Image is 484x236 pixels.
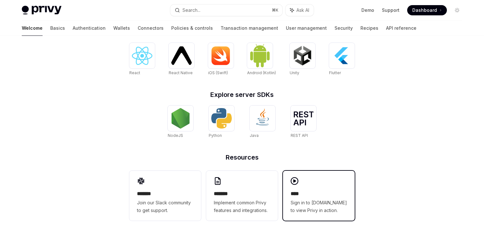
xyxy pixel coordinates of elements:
span: Android (Kotlin) [247,70,276,75]
span: ⌘ K [272,8,278,13]
a: Policies & controls [171,20,213,36]
span: Ask AI [296,7,309,13]
span: REST API [291,133,308,138]
a: React NativeReact Native [169,43,194,76]
a: ****Sign in to [DOMAIN_NAME] to view Privy in action. [283,171,355,221]
a: PythonPython [209,106,234,139]
a: Basics [50,20,65,36]
a: JavaJava [250,106,275,139]
span: Flutter [329,70,341,75]
img: React Native [171,46,192,65]
img: Android (Kotlin) [250,43,270,67]
a: User management [286,20,327,36]
span: Unity [290,70,299,75]
img: REST API [293,111,314,125]
a: Wallets [113,20,130,36]
a: NodeJSNodeJS [168,106,193,139]
h2: Resources [129,154,355,161]
span: Java [250,133,259,138]
button: Ask AI [286,4,314,16]
span: Sign in to [DOMAIN_NAME] to view Privy in action. [291,199,347,214]
img: Flutter [332,45,352,66]
img: light logo [22,6,61,15]
span: Python [209,133,222,138]
a: **** **Join our Slack community to get support. [129,171,201,221]
a: REST APIREST API [291,106,316,139]
a: Authentication [73,20,106,36]
img: NodeJS [170,108,191,129]
button: Search...⌘K [170,4,282,16]
img: Java [252,108,273,129]
a: Support [382,7,399,13]
span: React Native [169,70,193,75]
a: Demo [361,7,374,13]
h2: Explore server SDKs [129,91,355,98]
img: React [132,47,152,65]
a: **** **Implement common Privy features and integrations. [206,171,278,221]
a: Welcome [22,20,43,36]
a: Transaction management [221,20,278,36]
span: iOS (Swift) [208,70,228,75]
img: Unity [292,45,313,66]
span: React [129,70,140,75]
button: Toggle dark mode [452,5,462,15]
a: Security [335,20,353,36]
span: Implement common Privy features and integrations. [214,199,270,214]
a: UnityUnity [290,43,315,76]
a: ReactReact [129,43,155,76]
img: Python [211,108,232,129]
div: Search... [182,6,200,14]
span: Dashboard [412,7,437,13]
a: Connectors [138,20,164,36]
a: Dashboard [407,5,447,15]
span: NodeJS [168,133,183,138]
a: iOS (Swift)iOS (Swift) [208,43,234,76]
a: API reference [386,20,416,36]
a: FlutterFlutter [329,43,355,76]
img: iOS (Swift) [211,46,231,65]
span: Join our Slack community to get support. [137,199,193,214]
a: Recipes [360,20,378,36]
a: Android (Kotlin)Android (Kotlin) [247,43,276,76]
